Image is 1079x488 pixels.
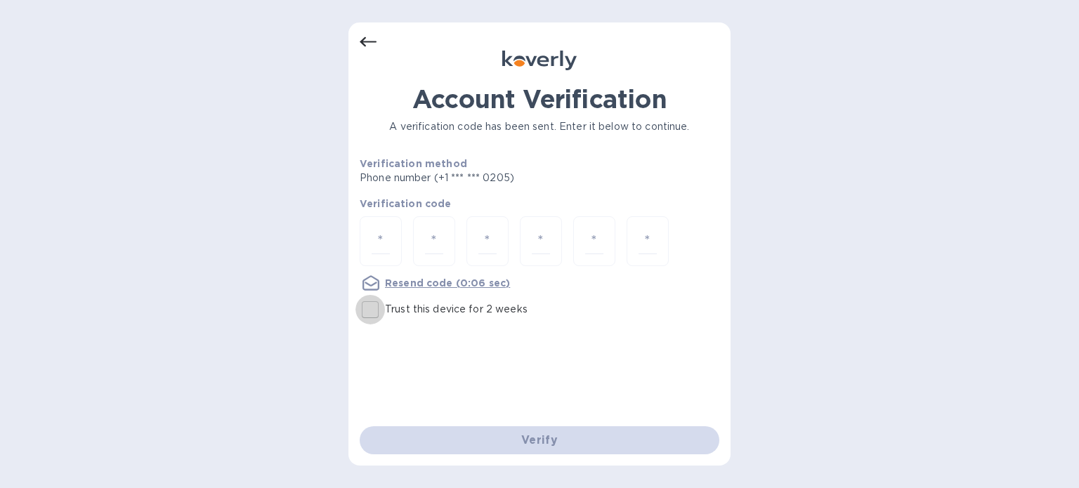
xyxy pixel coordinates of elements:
p: Trust this device for 2 weeks [385,302,528,317]
p: Phone number (+1 *** *** 0205) [360,171,622,185]
b: Verification method [360,158,467,169]
p: A verification code has been sent. Enter it below to continue. [360,119,719,134]
u: Resend code (0:06 sec) [385,277,510,289]
h1: Account Verification [360,84,719,114]
p: Verification code [360,197,719,211]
